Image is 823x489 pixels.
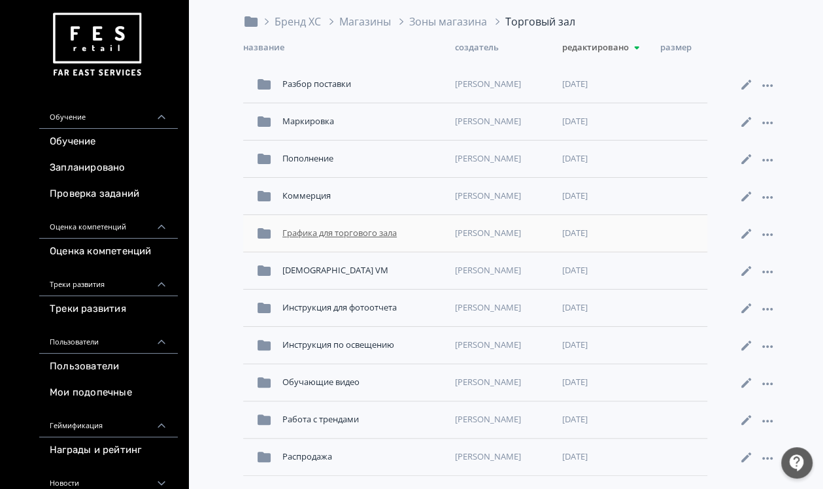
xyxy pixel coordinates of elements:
[277,110,450,133] div: Маркировка
[243,141,707,178] div: Пополнение[PERSON_NAME][DATE]
[450,333,557,357] div: [PERSON_NAME]
[259,14,321,29] div: Бренд XC
[562,301,588,314] span: [DATE]
[394,14,487,29] div: Зоны магазина
[660,40,713,56] div: Размер
[39,155,178,181] a: Запланировано
[243,401,707,439] div: Работа с трендами[PERSON_NAME][DATE]
[562,190,588,203] span: [DATE]
[39,354,178,380] a: Пользователи
[455,40,562,56] div: Создатель
[450,147,557,171] div: [PERSON_NAME]
[450,110,557,133] div: [PERSON_NAME]
[324,14,391,29] div: Магазины
[450,73,557,96] div: [PERSON_NAME]
[243,364,707,401] div: Обучающие видео[PERSON_NAME][DATE]
[277,259,450,282] div: Стандарты VM
[450,222,557,245] div: [PERSON_NAME]
[243,66,707,103] div: Разбор поставки[PERSON_NAME][DATE]
[39,296,178,322] a: Треки развития
[490,14,575,29] div: Торговый зал
[562,413,588,426] span: [DATE]
[243,252,707,290] div: [DEMOGRAPHIC_DATA] VM[PERSON_NAME][DATE]
[39,207,178,239] div: Оценка компетенций
[562,78,588,91] span: [DATE]
[450,371,557,394] div: [PERSON_NAME]
[409,14,487,29] div: Зоны магазина
[39,380,178,406] a: Мои подопечные
[562,152,588,165] span: [DATE]
[277,296,450,320] div: Инструкция для фотоотчета
[39,97,178,129] div: Обучение
[562,227,588,240] span: [DATE]
[243,178,707,215] div: Коммерция[PERSON_NAME][DATE]
[562,376,588,389] span: [DATE]
[562,40,660,56] div: Редактировано
[562,450,588,464] span: [DATE]
[277,73,450,96] div: Разбор поставки
[450,259,557,282] div: [PERSON_NAME]
[39,265,178,296] div: Треки развития
[277,147,450,171] div: Пополнение
[50,8,144,82] img: https://files.teachbase.ru/system/account/57463/logo/medium-936fc5084dd2c598f50a98b9cbe0469a.png
[450,184,557,208] div: [PERSON_NAME]
[339,14,391,29] div: Магазины
[243,40,455,56] div: Название
[562,264,588,277] span: [DATE]
[243,439,707,476] div: Распродажа[PERSON_NAME][DATE]
[39,322,178,354] div: Пользователи
[450,408,557,431] div: [PERSON_NAME]
[275,14,321,29] div: Бренд XC
[39,406,178,437] div: Геймификация
[277,333,450,357] div: Инструкция по освещению
[39,437,178,464] a: Награды и рейтинг
[39,239,178,265] a: Оценка компетенций
[450,296,557,320] div: [PERSON_NAME]
[505,14,575,29] div: Торговый зал
[243,215,707,252] div: Графика для торгового зала[PERSON_NAME][DATE]
[277,222,450,245] div: Графика для торгового зала
[450,445,557,469] div: [PERSON_NAME]
[277,445,450,469] div: Распродажа
[562,115,588,128] span: [DATE]
[243,327,707,364] div: Инструкция по освещению[PERSON_NAME][DATE]
[39,181,178,207] a: Проверка заданий
[277,184,450,208] div: Коммерция
[243,103,707,141] div: Маркировка[PERSON_NAME][DATE]
[39,129,178,155] a: Обучение
[562,339,588,352] span: [DATE]
[277,408,450,431] div: Работа с трендами
[277,371,450,394] div: Обучающие видео
[243,290,707,327] div: Инструкция для фотоотчета[PERSON_NAME][DATE]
